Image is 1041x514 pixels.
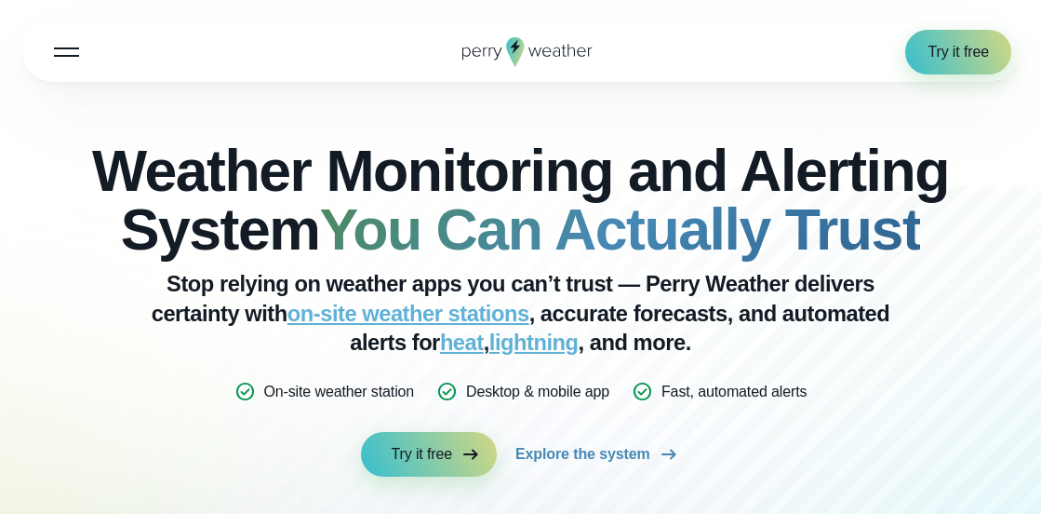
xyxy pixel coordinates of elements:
p: Desktop & mobile app [466,381,609,403]
a: lightning [489,331,579,355]
a: Explore the system [515,432,680,477]
strong: You Can Actually Trust [320,196,921,262]
h2: Weather Monitoring and Alerting System [22,142,1019,259]
a: on-site weather stations [287,302,529,326]
p: Stop relying on weather apps you can’t trust — Perry Weather delivers certainty with , accurate f... [149,270,893,358]
p: On-site weather station [263,381,414,403]
span: Explore the system [515,443,650,466]
a: Try it free [361,432,497,477]
span: Try it free [928,41,989,63]
a: Try it free [905,30,1011,74]
a: heat [440,331,484,355]
span: Try it free [391,443,452,466]
p: Fast, automated alerts [661,381,807,403]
